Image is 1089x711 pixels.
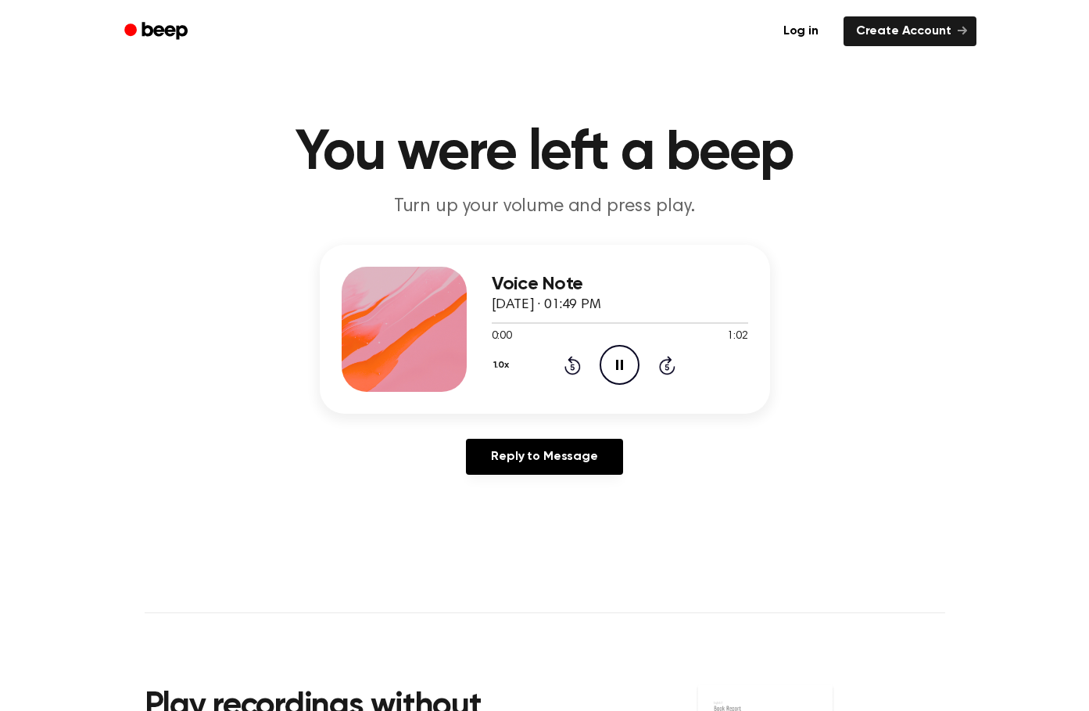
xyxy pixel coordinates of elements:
a: Reply to Message [466,439,622,475]
span: 1:02 [727,329,747,345]
span: [DATE] · 01:49 PM [492,298,601,312]
h3: Voice Note [492,274,748,295]
a: Log in [768,13,834,49]
span: 0:00 [492,329,512,345]
button: 1.0x [492,352,515,379]
p: Turn up your volume and press play. [245,194,845,220]
a: Create Account [844,16,976,46]
a: Beep [113,16,202,47]
h1: You were left a beep [145,125,945,181]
